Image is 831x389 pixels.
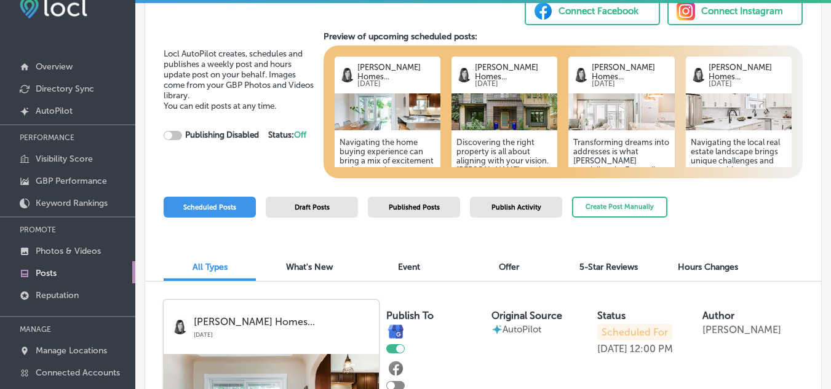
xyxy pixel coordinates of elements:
[36,176,107,186] p: GBP Performance
[193,262,228,272] span: All Types
[678,262,738,272] span: Hours Changes
[164,101,276,111] span: You can edit posts at any time.
[295,203,330,211] span: Draft Posts
[559,2,638,20] div: Connect Facebook
[183,203,236,211] span: Scheduled Posts
[335,93,440,130] img: 1754426361c534b573-ed61-4add-8206-6a91ae5de23c_Social_Post_-_2256_Gray_St_-_2.jpg
[592,81,670,87] p: [DATE]
[164,49,314,101] span: Locl AutoPilot creates, schedules and publishes a weekly post and hours update post on your behal...
[36,246,101,256] p: Photos & Videos
[185,130,259,140] strong: Publishing Disabled
[686,93,792,130] img: 1754426369775c1ed5-95ad-490b-b24d-72a4382e6890_Social_Post_-_5901_E_6th_Ave_Pkwy_-_3.jpg
[398,262,420,272] span: Event
[36,154,93,164] p: Visibility Score
[691,138,787,276] h5: Navigating the local real estate landscape brings unique challenges and opportunities. [PERSON_NA...
[294,130,306,140] span: Off
[456,138,552,276] h5: Discovering the right property is all about aligning with your vision. [PERSON_NAME] excels in ta...
[579,262,638,272] span: 5-Star Reviews
[172,319,188,334] img: logo
[36,198,108,208] p: Keyword Rankings
[36,61,73,72] p: Overview
[36,84,94,94] p: Directory Sync
[691,67,706,82] img: logo
[592,63,670,81] p: [PERSON_NAME] Homes...
[357,63,435,81] p: [PERSON_NAME] Homes...
[36,106,73,116] p: AutoPilot
[475,81,553,87] p: [DATE]
[286,262,333,272] span: What's New
[503,324,541,335] p: AutoPilot
[709,81,787,87] p: [DATE]
[597,343,627,355] p: [DATE]
[491,310,562,321] label: Original Source
[491,324,503,335] img: autopilot-icon
[568,93,674,130] img: 17544264013bc6b79d-34ea-4f2c-a817-01272528ab48_Social_Post_-_863_Williams_JS.jpg
[36,290,79,301] p: Reputation
[36,345,107,356] p: Manage Locations
[630,343,673,355] p: 12:00 PM
[701,2,783,20] div: Connect Instagram
[340,67,355,82] img: logo
[702,324,781,336] p: [PERSON_NAME]
[36,268,57,278] p: Posts
[386,310,434,321] label: Publish To
[702,310,734,321] label: Author
[475,63,553,81] p: [PERSON_NAME] Homes...
[389,203,440,211] span: Published Posts
[451,93,557,130] img: 175442642808578bd6-2f53-4cb5-938e-3cc1ebf20287_810smilwaukee01.jpg
[324,31,803,42] h3: Preview of upcoming scheduled posts:
[36,367,120,378] p: Connected Accounts
[573,67,589,82] img: logo
[194,328,370,339] p: [DATE]
[499,262,519,272] span: Offer
[340,138,435,276] h5: Navigating the home buying experience can bring a mix of excitement and uncertainty. [PERSON_NAME...
[268,130,306,140] strong: Status:
[572,197,667,218] button: Create Post Manually
[357,81,435,87] p: [DATE]
[491,203,541,211] span: Publish Activity
[709,63,787,81] p: [PERSON_NAME] Homes...
[194,316,370,328] p: [PERSON_NAME] Homes...
[597,310,626,321] label: Status
[573,138,669,276] h5: Transforming dreams into addresses is what [PERSON_NAME] specializes in. Every client receives pe...
[456,67,472,82] img: logo
[597,324,672,340] p: Scheduled For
